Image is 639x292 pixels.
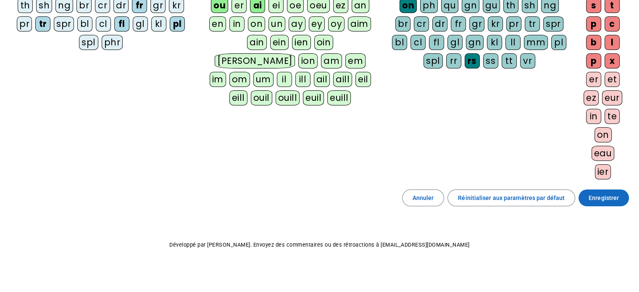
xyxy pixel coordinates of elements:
[209,16,226,32] div: en
[466,35,484,50] div: gn
[595,164,611,179] div: ier
[114,16,129,32] div: fl
[328,16,344,32] div: oy
[487,35,502,50] div: kl
[215,53,295,68] div: [PERSON_NAME]
[594,127,612,142] div: on
[543,16,563,32] div: spr
[79,35,98,50] div: spl
[327,90,351,105] div: euill
[520,53,535,68] div: vr
[268,16,285,32] div: un
[605,109,620,124] div: te
[551,35,566,50] div: pl
[17,16,32,32] div: pr
[446,53,461,68] div: rr
[348,16,371,32] div: aim
[253,72,273,87] div: um
[309,16,325,32] div: ey
[584,90,599,105] div: ez
[96,16,111,32] div: cl
[586,16,601,32] div: p
[586,53,601,68] div: p
[289,16,305,32] div: ay
[229,72,250,87] div: om
[447,189,575,206] button: Réinitialiser aux paramètres par défaut
[410,35,426,50] div: cl
[210,72,226,87] div: im
[592,146,615,161] div: eau
[402,189,444,206] button: Annuler
[602,90,622,105] div: eur
[586,35,601,50] div: b
[505,35,521,50] div: ll
[524,35,548,50] div: mm
[345,53,366,68] div: em
[355,72,371,87] div: eil
[458,193,565,203] span: Réinitialiser aux paramètres par défaut
[229,90,247,105] div: eill
[151,16,166,32] div: kl
[276,90,300,105] div: ouill
[589,193,619,203] span: Enregistrer
[586,109,601,124] div: in
[395,16,410,32] div: br
[35,16,50,32] div: tr
[54,16,74,32] div: spr
[605,16,620,32] div: c
[506,16,521,32] div: pr
[392,35,407,50] div: bl
[314,35,334,50] div: oin
[295,72,310,87] div: ill
[451,16,466,32] div: fr
[229,16,245,32] div: in
[333,72,352,87] div: aill
[277,72,292,87] div: il
[247,35,267,50] div: ain
[488,16,503,32] div: kr
[483,53,498,68] div: ss
[298,53,318,68] div: ion
[423,53,443,68] div: spl
[170,16,185,32] div: pl
[447,35,463,50] div: gl
[292,35,311,50] div: ien
[413,193,434,203] span: Annuler
[579,189,629,206] button: Enregistrer
[248,16,265,32] div: on
[525,16,540,32] div: tr
[465,53,480,68] div: rs
[314,72,330,87] div: ail
[605,53,620,68] div: x
[321,53,342,68] div: am
[303,90,324,105] div: euil
[469,16,484,32] div: gr
[414,16,429,32] div: cr
[432,16,447,32] div: dr
[605,72,620,87] div: et
[133,16,148,32] div: gl
[429,35,444,50] div: fl
[605,35,620,50] div: l
[586,72,601,87] div: er
[251,90,272,105] div: ouil
[102,35,123,50] div: phr
[502,53,517,68] div: tt
[270,35,289,50] div: ein
[77,16,92,32] div: bl
[7,240,632,250] p: Développé par [PERSON_NAME]. Envoyez des commentaires ou des rétroactions à [EMAIL_ADDRESS][DOMAI...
